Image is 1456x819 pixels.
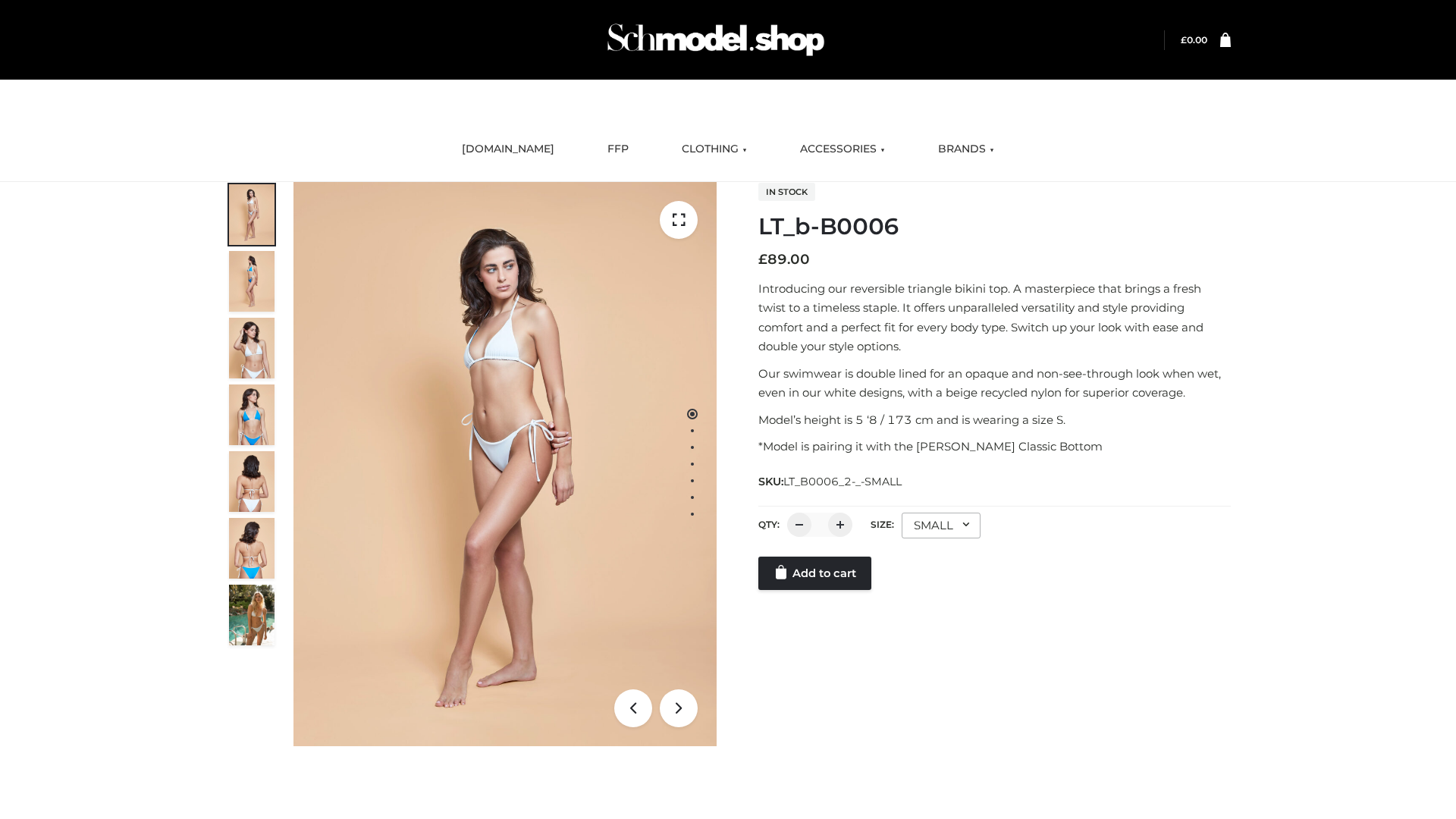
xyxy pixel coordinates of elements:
a: CLOTHING [670,133,758,166]
p: Model’s height is 5 ‘8 / 173 cm and is wearing a size S. [758,410,1231,430]
a: BRANDS [927,133,1006,166]
label: QTY: [758,519,780,530]
p: Our swimwear is double lined for an opaque and non-see-through look when wet, even in our white d... [758,364,1231,403]
label: Size: [871,519,894,530]
p: Introducing our reversible triangle bikini top. A masterpiece that brings a fresh twist to a time... [758,279,1231,356]
img: ArielClassicBikiniTop_CloudNine_AzureSky_OW114ECO_8-scaled.jpg [229,518,275,579]
img: ArielClassicBikiniTop_CloudNine_AzureSky_OW114ECO_7-scaled.jpg [229,451,275,512]
span: LT_B0006_2-_-SMALL [783,475,902,488]
img: ArielClassicBikiniTop_CloudNine_AzureSky_OW114ECO_3-scaled.jpg [229,318,275,378]
img: ArielClassicBikiniTop_CloudNine_AzureSky_OW114ECO_2-scaled.jpg [229,251,275,312]
bdi: 89.00 [758,251,810,268]
h1: LT_b-B0006 [758,213,1231,240]
img: ArielClassicBikiniTop_CloudNine_AzureSky_OW114ECO_1 [293,182,717,746]
img: Schmodel Admin 964 [602,10,830,70]
a: ACCESSORIES [789,133,896,166]
img: Arieltop_CloudNine_AzureSky2.jpg [229,585,275,645]
span: In stock [758,183,815,201]
span: £ [1181,34,1187,45]
a: £0.00 [1181,34,1207,45]
span: £ [758,251,767,268]
a: [DOMAIN_NAME] [450,133,566,166]
a: FFP [596,133,640,166]
span: SKU: [758,472,903,491]
a: Add to cart [758,557,871,590]
bdi: 0.00 [1181,34,1207,45]
img: ArielClassicBikiniTop_CloudNine_AzureSky_OW114ECO_1-scaled.jpg [229,184,275,245]
p: *Model is pairing it with the [PERSON_NAME] Classic Bottom [758,437,1231,457]
img: ArielClassicBikiniTop_CloudNine_AzureSky_OW114ECO_4-scaled.jpg [229,384,275,445]
div: SMALL [902,513,981,538]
